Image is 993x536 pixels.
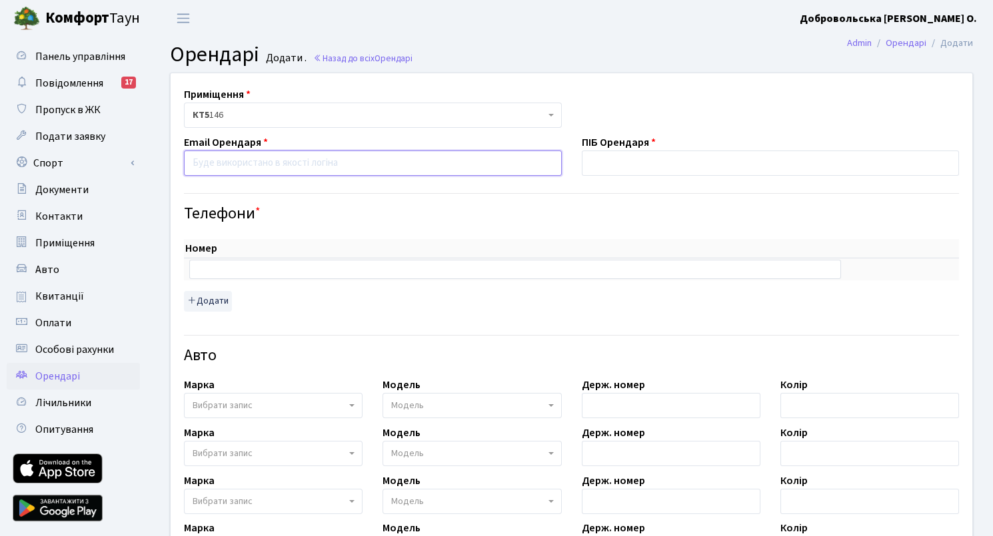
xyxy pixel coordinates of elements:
label: Модель [383,520,421,536]
a: Орендарі [886,36,926,50]
nav: breadcrumb [827,29,993,57]
label: Колір [780,473,808,489]
span: Авто [35,262,59,277]
label: Держ. номер [582,425,645,441]
label: Марка [184,473,215,489]
label: Колір [780,520,808,536]
span: Вибрати запис [193,495,253,508]
a: Пропуск в ЖК [7,97,140,123]
span: Контакти [35,209,83,224]
span: Вибрати запис [193,447,253,460]
a: Документи [7,176,140,203]
label: Колір [780,425,808,441]
a: Панель управління [7,43,140,70]
span: Подати заявку [35,129,105,144]
h4: Авто [184,346,959,366]
div: 17 [121,77,136,89]
a: Контакти [7,203,140,230]
span: Орендарі [35,369,80,384]
span: Вибрати запис [193,399,253,412]
span: Орендарі [170,39,259,70]
a: Опитування [7,416,140,443]
input: Буде використано в якості логіна [184,150,562,176]
button: Переключити навігацію [167,7,200,29]
a: Admin [847,36,872,50]
span: Особові рахунки [35,342,114,357]
label: Email Орендаря [184,134,268,150]
b: Комфорт [45,7,109,29]
span: Приміщення [35,236,95,250]
button: Додати [184,291,232,312]
a: Назад до всіхОрендарі [313,52,413,65]
label: Держ. номер [582,377,645,393]
label: Колір [780,377,808,393]
span: Квитанції [35,289,84,304]
span: Орендарі [375,52,413,65]
span: <b>КТ5</b>&nbsp;&nbsp;&nbsp;146 [193,109,545,122]
label: Марка [184,425,215,441]
label: Держ. номер [582,473,645,489]
li: Додати [926,36,973,51]
a: Повідомлення17 [7,70,140,97]
a: Добровольська [PERSON_NAME] О. [800,11,977,27]
b: КТ5 [193,109,209,122]
span: Пропуск в ЖК [35,103,101,117]
a: Лічильники [7,390,140,416]
label: Модель [383,377,421,393]
small: Додати . [263,52,307,65]
span: Модель [391,447,424,460]
a: Орендарі [7,363,140,390]
img: logo.png [13,5,40,32]
span: Оплати [35,316,71,330]
span: Панель управління [35,49,125,64]
span: Модель [391,495,424,508]
a: Авто [7,256,140,283]
span: Документи [35,182,89,197]
b: Добровольська [PERSON_NAME] О. [800,11,977,26]
label: Марка [184,520,215,536]
a: Особові рахунки [7,336,140,363]
a: Приміщення [7,230,140,256]
h4: Телефони [184,204,959,224]
th: Номер [184,239,846,258]
label: Марка [184,377,215,393]
span: Опитування [35,422,93,437]
span: Лічильники [35,396,91,410]
a: Спорт [7,150,140,176]
a: Оплати [7,310,140,336]
span: Повідомлення [35,76,103,91]
label: Приміщення [184,87,251,103]
a: Квитанції [7,283,140,310]
span: <b>КТ5</b>&nbsp;&nbsp;&nbsp;146 [184,103,562,128]
a: Подати заявку [7,123,140,150]
label: Держ. номер [582,520,645,536]
label: Модель [383,425,421,441]
label: ПІБ Орендаря [582,134,656,150]
span: Модель [391,399,424,412]
span: Таун [45,7,140,30]
label: Модель [383,473,421,489]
